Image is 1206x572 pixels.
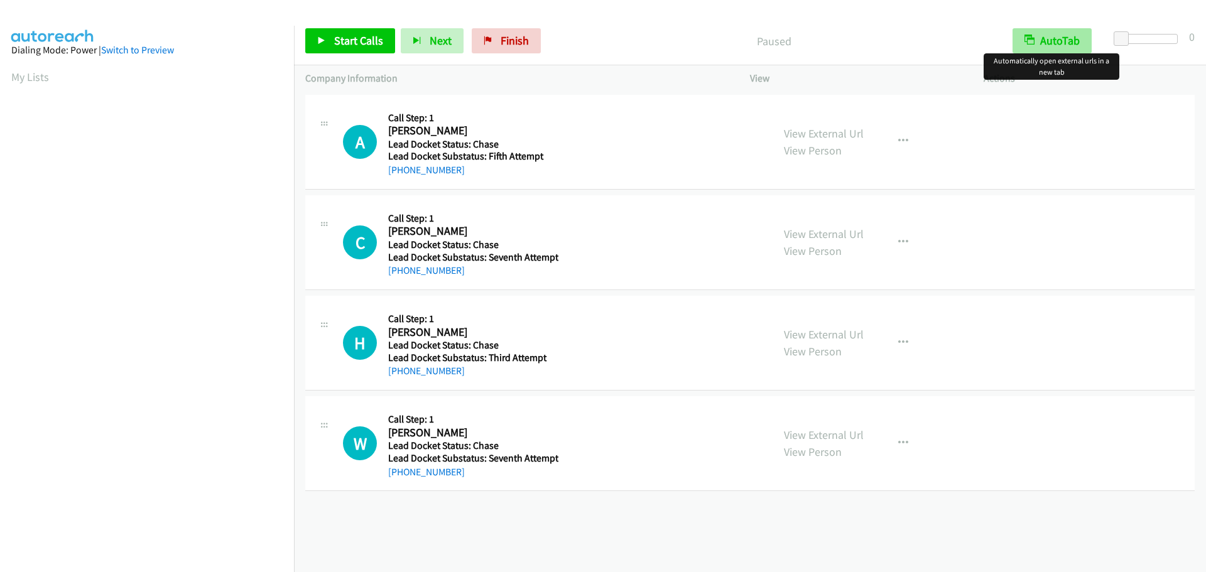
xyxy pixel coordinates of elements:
h1: W [343,426,377,460]
h1: C [343,225,377,259]
a: Switch to Preview [101,44,174,56]
h5: Lead Docket Substatus: Seventh Attempt [388,251,558,264]
div: The call is yet to be attempted [343,326,377,360]
h5: Call Step: 1 [388,413,558,426]
h5: Lead Docket Status: Chase [388,339,555,352]
a: View External Url [784,126,864,141]
button: Next [401,28,464,53]
div: Dialing Mode: Power | [11,43,283,58]
h5: Call Step: 1 [388,212,558,225]
a: View Person [784,143,842,158]
a: View External Url [784,428,864,442]
h2: [PERSON_NAME] [388,224,555,239]
h1: A [343,125,377,159]
div: Delay between calls (in seconds) [1120,34,1178,44]
div: 0 [1189,28,1195,45]
a: [PHONE_NUMBER] [388,466,465,478]
h5: Lead Docket Substatus: Seventh Attempt [388,452,558,465]
h5: Call Step: 1 [388,313,555,325]
a: [PHONE_NUMBER] [388,365,465,377]
div: The call is yet to be attempted [343,426,377,460]
span: Next [430,33,452,48]
a: My Lists [11,70,49,84]
p: Company Information [305,71,727,86]
h5: Lead Docket Status: Chase [388,239,558,251]
p: Paused [558,33,990,50]
a: View Person [784,244,842,258]
span: Start Calls [334,33,383,48]
a: View External Url [784,327,864,342]
h5: Lead Docket Status: Chase [388,138,555,151]
p: View [750,71,961,86]
a: [PHONE_NUMBER] [388,164,465,176]
div: Automatically open external urls in a new tab [984,53,1119,80]
span: Finish [501,33,529,48]
a: View Person [784,344,842,359]
h5: Lead Docket Substatus: Third Attempt [388,352,555,364]
h5: Lead Docket Status: Chase [388,440,558,452]
h2: [PERSON_NAME] [388,325,555,340]
a: View External Url [784,227,864,241]
a: Start Calls [305,28,395,53]
a: Finish [472,28,541,53]
button: AutoTab [1013,28,1092,53]
div: The call is yet to be attempted [343,225,377,259]
h5: Call Step: 1 [388,112,555,124]
h5: Lead Docket Substatus: Fifth Attempt [388,150,555,163]
a: [PHONE_NUMBER] [388,264,465,276]
h2: [PERSON_NAME] [388,426,555,440]
a: View Person [784,445,842,459]
h2: [PERSON_NAME] [388,124,555,138]
h1: H [343,326,377,360]
div: The call is yet to be attempted [343,125,377,159]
